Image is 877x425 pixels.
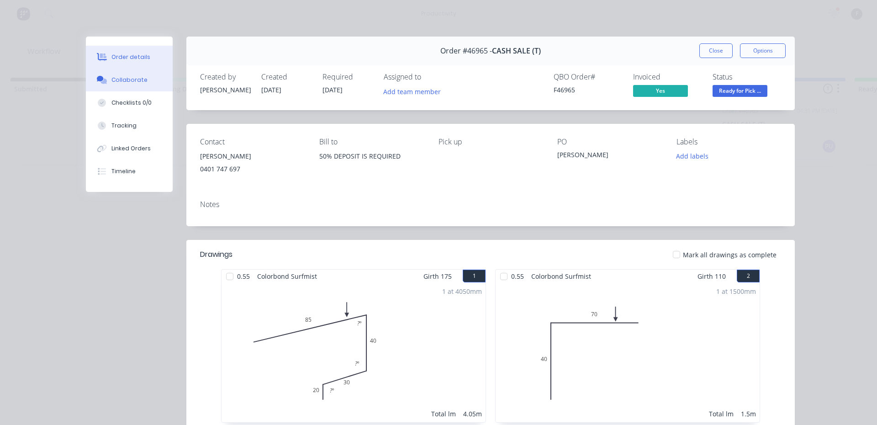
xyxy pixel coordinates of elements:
[423,270,452,283] span: Girth 175
[319,150,424,179] div: 50% DEPOSIT IS REQUIRED
[740,43,786,58] button: Options
[676,138,781,146] div: Labels
[557,150,662,163] div: [PERSON_NAME]
[200,138,305,146] div: Contact
[322,85,343,94] span: [DATE]
[463,409,482,419] div: 4.05m
[222,283,486,422] div: 085403020?º?º?º1 at 4050mmTotal lm4.05m
[384,85,446,97] button: Add team member
[384,73,475,81] div: Assigned to
[86,160,173,183] button: Timeline
[86,91,173,114] button: Checklists 0/0
[463,270,486,282] button: 1
[200,163,305,175] div: 0401 747 697
[633,85,688,96] span: Yes
[111,99,152,107] div: Checklists 0/0
[633,73,702,81] div: Invoiced
[261,85,281,94] span: [DATE]
[431,409,456,419] div: Total lm
[699,43,733,58] button: Close
[200,73,250,81] div: Created by
[438,138,543,146] div: Pick up
[111,122,137,130] div: Tracking
[671,150,713,162] button: Add labels
[554,85,622,95] div: F46965
[709,409,734,419] div: Total lm
[111,144,151,153] div: Linked Orders
[322,73,373,81] div: Required
[319,150,424,163] div: 50% DEPOSIT IS REQUIRED
[554,73,622,81] div: QBO Order #
[111,76,148,84] div: Collaborate
[713,85,767,99] button: Ready for Pick ...
[557,138,662,146] div: PO
[528,270,595,283] span: Colorbond Surfmist
[440,47,492,55] span: Order #46965 -
[200,150,305,163] div: [PERSON_NAME]
[713,73,781,81] div: Status
[442,287,482,296] div: 1 at 4050mm
[713,85,767,96] span: Ready for Pick ...
[111,167,136,175] div: Timeline
[737,270,760,282] button: 2
[86,137,173,160] button: Linked Orders
[319,138,424,146] div: Bill to
[200,150,305,179] div: [PERSON_NAME]0401 747 697
[86,69,173,91] button: Collaborate
[379,85,446,97] button: Add team member
[697,270,726,283] span: Girth 110
[741,409,756,419] div: 1.5m
[507,270,528,283] span: 0.55
[492,47,541,55] span: CASH SALE (T)
[496,283,760,422] div: 040701 at 1500mmTotal lm1.5m
[233,270,254,283] span: 0.55
[200,85,250,95] div: [PERSON_NAME]
[111,53,150,61] div: Order details
[200,249,232,260] div: Drawings
[716,287,756,296] div: 1 at 1500mm
[200,200,781,209] div: Notes
[261,73,312,81] div: Created
[86,46,173,69] button: Order details
[683,250,777,260] span: Mark all drawings as complete
[254,270,321,283] span: Colorbond Surfmist
[86,114,173,137] button: Tracking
